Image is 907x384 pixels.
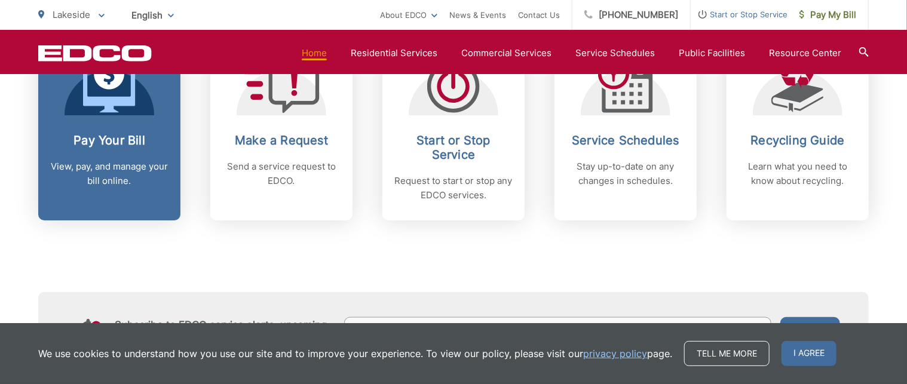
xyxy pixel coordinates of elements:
a: News & Events [449,8,506,22]
input: Enter your email address... [344,317,772,345]
h2: Make a Request [222,133,341,148]
button: Submit [780,317,840,345]
a: Public Facilities [679,46,745,60]
a: About EDCO [380,8,437,22]
span: Pay My Bill [799,8,856,22]
h2: Service Schedules [566,133,685,148]
h2: Start or Stop Service [394,133,513,162]
h2: Pay Your Bill [50,133,168,148]
p: Learn what you need to know about recycling. [739,159,857,188]
span: I agree [782,341,836,366]
a: Residential Services [351,46,437,60]
a: privacy policy [583,346,647,361]
h2: Recycling Guide [739,133,857,148]
a: Service Schedules Stay up-to-date on any changes in schedules. [554,38,697,220]
a: Service Schedules [575,46,655,60]
p: View, pay, and manage your bill online. [50,159,168,188]
a: Pay Your Bill View, pay, and manage your bill online. [38,38,180,220]
p: Send a service request to EDCO. [222,159,341,188]
a: Make a Request Send a service request to EDCO. [210,38,353,220]
a: Recycling Guide Learn what you need to know about recycling. [727,38,869,220]
a: Tell me more [684,341,770,366]
p: Request to start or stop any EDCO services. [394,174,513,202]
span: Lakeside [53,9,90,20]
a: EDCD logo. Return to the homepage. [38,45,152,62]
a: Commercial Services [461,46,551,60]
h4: Subscribe to EDCO service alerts, upcoming events & environmental news: [115,319,332,343]
p: Stay up-to-date on any changes in schedules. [566,159,685,188]
a: Home [302,46,327,60]
a: Resource Center [769,46,841,60]
span: English [122,5,183,26]
a: Contact Us [518,8,560,22]
p: We use cookies to understand how you use our site and to improve your experience. To view our pol... [38,346,672,361]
